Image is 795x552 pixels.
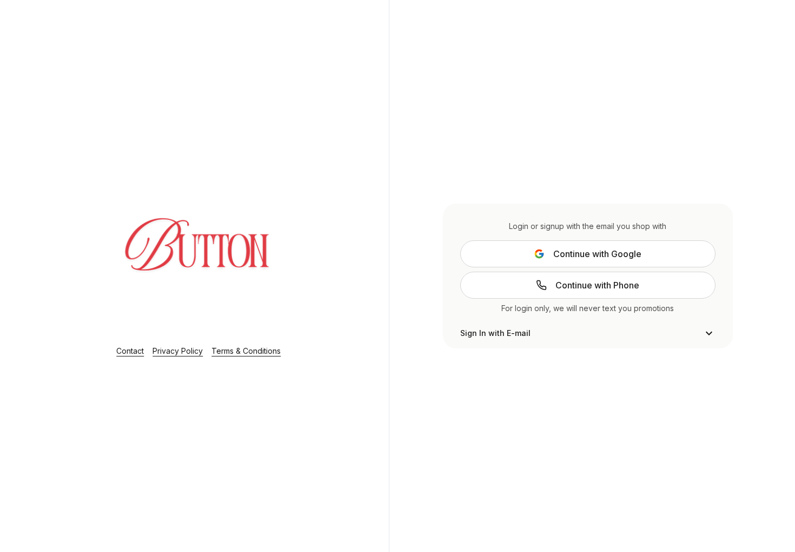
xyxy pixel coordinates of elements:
span: Continue with Google [553,247,641,260]
a: Contact [116,346,144,355]
a: Privacy Policy [153,346,203,355]
span: Sign In with E-mail [460,328,531,339]
a: Terms & Conditions [211,346,281,355]
span: Continue with Phone [555,279,639,292]
button: Continue with Google [460,240,716,267]
img: Login Layout Image [95,178,302,333]
div: For login only, we will never text you promotions [460,303,716,314]
button: Sign In with E-mail [460,327,716,340]
div: Login or signup with the email you shop with [460,221,716,232]
a: Continue with Phone [460,272,716,299]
